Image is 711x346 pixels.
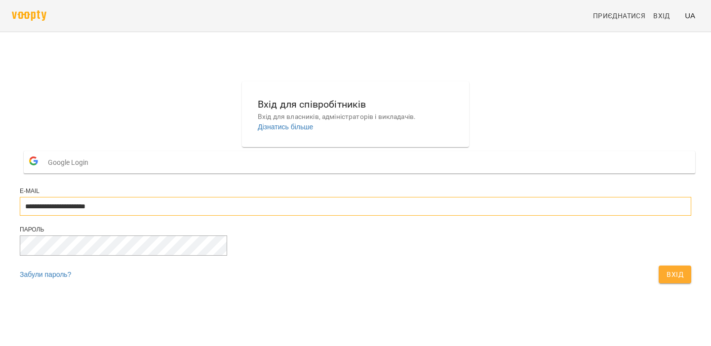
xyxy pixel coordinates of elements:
[593,10,645,22] span: Приєднатися
[24,151,695,173] button: Google Login
[685,10,695,21] span: UA
[667,269,683,280] span: Вхід
[258,112,453,122] p: Вхід для власників, адміністраторів і викладачів.
[12,10,46,21] img: voopty.png
[258,123,313,131] a: Дізнатись більше
[258,97,453,112] h6: Вхід для співробітників
[20,187,691,195] div: E-mail
[250,89,461,140] button: Вхід для співробітниківВхід для власників, адміністраторів і викладачів.Дізнатись більше
[48,153,93,172] span: Google Login
[589,7,649,25] a: Приєднатися
[649,7,681,25] a: Вхід
[653,10,670,22] span: Вхід
[659,266,691,283] button: Вхід
[20,226,691,234] div: Пароль
[681,6,699,25] button: UA
[20,270,71,278] a: Забули пароль?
